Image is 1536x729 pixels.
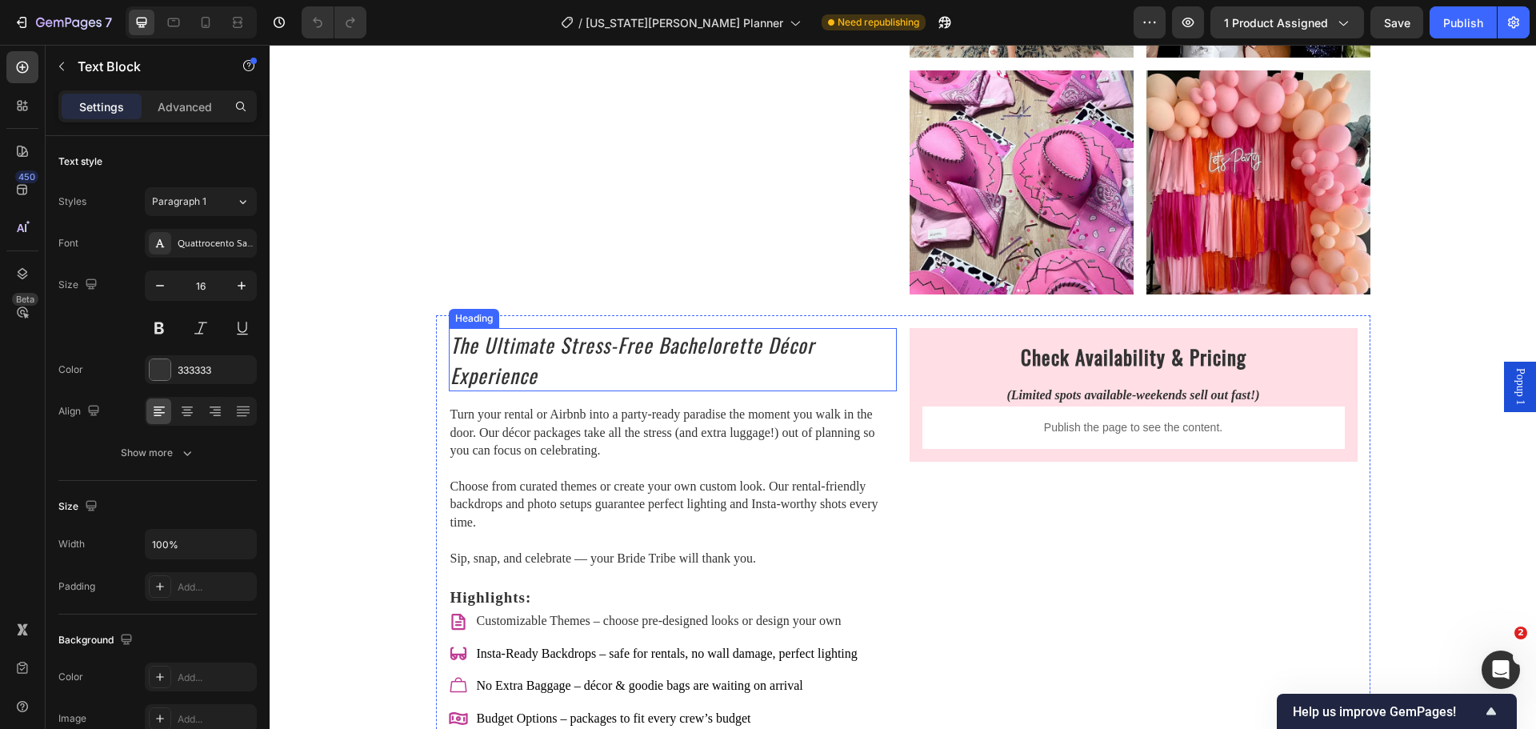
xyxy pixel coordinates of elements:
[58,711,86,726] div: Image
[58,362,83,377] div: Color
[1384,16,1410,30] span: Save
[207,600,588,618] p: Insta-Ready Backdrops – safe for rentals, no wall damage, perfect lighting
[182,266,226,281] div: Heading
[653,296,1075,340] h2: Check Availability & Pricing
[179,283,627,346] h2: Rich Text Editor. Editing area: main
[205,598,590,620] div: Rich Text Editor. Editing area: main
[178,580,253,595] div: Add...
[58,630,136,651] div: Background
[58,537,85,551] div: Width
[158,98,212,115] p: Advanced
[181,544,262,561] strong: Highlights:
[179,359,627,542] div: Rich Text Editor. Editing area: main
[178,237,253,251] div: Quattrocento Sans
[181,361,626,415] p: Turn your rental or Airbnb into a party-ready paradise the moment you walk in the door. Our décor...
[653,375,1075,391] p: Publish the page to see the content.
[270,45,1536,729] iframe: Design area
[1293,702,1501,721] button: Show survey - Help us improve GemPages!
[152,194,206,209] span: Paragraph 1
[58,439,257,467] button: Show more
[578,14,582,31] span: /
[1370,6,1423,38] button: Save
[6,6,119,38] button: 7
[58,236,78,250] div: Font
[181,285,545,345] i: The Ultimate Stress-Free Bachelorette Décor Experience
[58,274,101,296] div: Size
[58,579,95,594] div: Padding
[181,543,626,563] p: ⁠⁠⁠⁠⁠⁠⁠
[1224,14,1328,31] span: 1 product assigned
[121,445,195,461] div: Show more
[205,565,590,587] div: Rich Text Editor. Editing area: main
[181,285,626,345] p: ⁠⁠⁠⁠⁠⁠⁠
[1430,6,1497,38] button: Publish
[178,363,253,378] div: 333333
[58,670,83,684] div: Color
[179,542,627,565] h2: Rich Text Editor. Editing area: main
[586,14,783,31] span: [US_STATE][PERSON_NAME] Planner
[207,569,572,583] span: Customizable Themes – choose pre-designed looks or design your own
[1293,704,1482,719] span: Help us improve GemPages!
[181,433,626,487] p: Choose from curated themes or create your own custom look. Our rental-friendly backdrops and phot...
[1514,627,1527,639] span: 2
[178,671,253,685] div: Add...
[207,632,588,650] p: No Extra Baggage – décor & goodie bags are waiting on arrival
[738,343,990,357] strong: (Limited spots available-weekends sell out fast!)
[207,665,588,683] p: Budget Options – packages to fit every crew’s budget
[58,496,101,518] div: Size
[105,13,112,32] p: 7
[1443,14,1483,31] div: Publish
[178,712,253,727] div: Add...
[1242,323,1258,360] span: Popup 1
[302,6,366,38] div: Undo/Redo
[12,293,38,306] div: Beta
[205,663,590,685] div: Rich Text Editor. Editing area: main
[1482,651,1520,689] iframe: Intercom live chat
[58,401,103,423] div: Align
[79,98,124,115] p: Settings
[58,194,86,209] div: Styles
[146,530,256,559] input: Auto
[181,505,626,523] p: Sip, snap, and celebrate — your Bride Tribe will thank you.
[205,630,590,652] div: Rich Text Editor. Editing area: main
[78,57,214,76] p: Text Block
[145,187,257,216] button: Paragraph 1
[838,15,919,30] span: Need republishing
[58,154,102,169] div: Text style
[1210,6,1364,38] button: 1 product assigned
[15,170,38,183] div: 450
